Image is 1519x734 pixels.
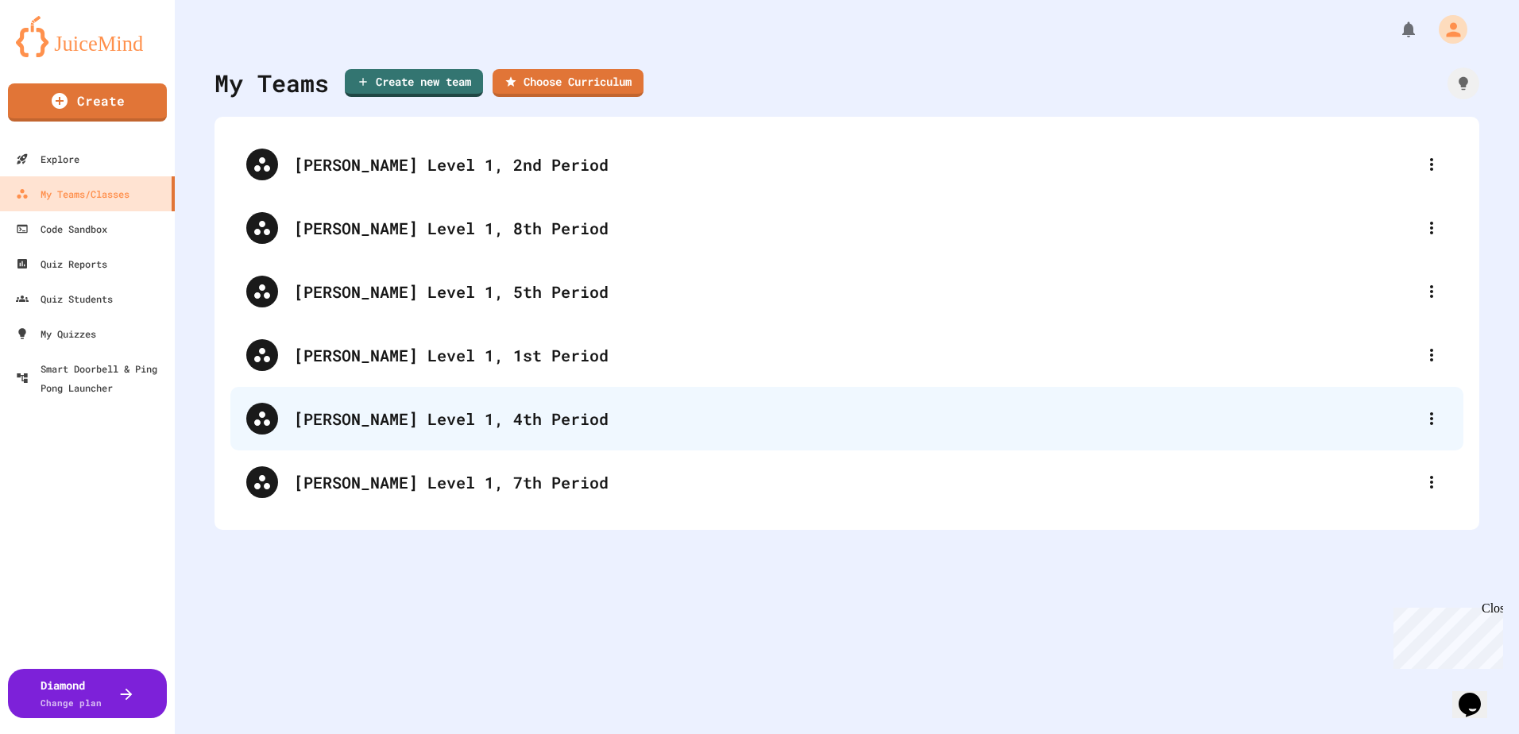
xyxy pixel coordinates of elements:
[1422,11,1471,48] div: My Account
[230,323,1463,387] div: [PERSON_NAME] Level 1, 1st Period
[41,677,102,710] div: Diamond
[294,280,1416,303] div: [PERSON_NAME] Level 1, 5th Period
[230,196,1463,260] div: [PERSON_NAME] Level 1, 8th Period
[8,83,167,122] a: Create
[294,216,1416,240] div: [PERSON_NAME] Level 1, 8th Period
[230,260,1463,323] div: [PERSON_NAME] Level 1, 5th Period
[230,387,1463,450] div: [PERSON_NAME] Level 1, 4th Period
[230,133,1463,196] div: [PERSON_NAME] Level 1, 2nd Period
[215,65,329,101] div: My Teams
[1370,16,1422,43] div: My Notifications
[16,184,129,203] div: My Teams/Classes
[1452,670,1503,718] iframe: chat widget
[294,407,1416,431] div: [PERSON_NAME] Level 1, 4th Period
[294,153,1416,176] div: [PERSON_NAME] Level 1, 2nd Period
[345,69,483,97] a: Create new team
[8,669,167,718] button: DiamondChange plan
[294,343,1416,367] div: [PERSON_NAME] Level 1, 1st Period
[6,6,110,101] div: Chat with us now!Close
[230,450,1463,514] div: [PERSON_NAME] Level 1, 7th Period
[41,697,102,709] span: Change plan
[294,470,1416,494] div: [PERSON_NAME] Level 1, 7th Period
[16,149,79,168] div: Explore
[16,219,107,238] div: Code Sandbox
[16,324,96,343] div: My Quizzes
[493,69,644,97] a: Choose Curriculum
[1447,68,1479,99] div: How it works
[16,254,107,273] div: Quiz Reports
[16,289,113,308] div: Quiz Students
[16,359,168,397] div: Smart Doorbell & Ping Pong Launcher
[1387,601,1503,669] iframe: chat widget
[16,16,159,57] img: logo-orange.svg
